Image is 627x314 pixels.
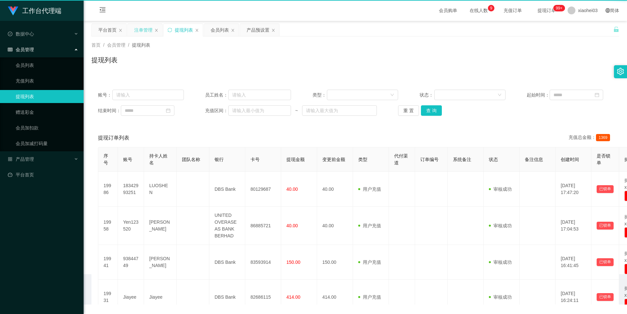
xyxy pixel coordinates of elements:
[605,8,610,13] i: 图标: global
[317,172,353,207] td: 40.00
[317,245,353,280] td: 150.00
[553,5,565,11] sup: 1100
[394,153,408,165] span: 代付渠道
[286,157,305,162] span: 提现金额
[245,245,281,280] td: 83593914
[16,74,78,87] a: 充值列表
[132,42,150,48] span: 提现列表
[8,47,34,52] span: 会员管理
[317,207,353,245] td: 40.00
[98,134,129,142] span: 提现订单列表
[358,260,381,265] span: 用户充值
[149,153,168,165] span: 持卡人姓名
[466,8,491,13] span: 在线人数
[398,105,419,116] button: 重 置
[123,157,132,162] span: 账号
[489,223,512,228] span: 审核成功
[420,157,439,162] span: 订单编号
[534,8,559,13] span: 提现订单
[500,8,525,13] span: 充值订单
[555,207,591,245] td: [DATE] 17:04:53
[231,28,235,32] i: 图标: close
[8,32,12,36] i: 图标: check-circle-o
[358,157,367,162] span: 类型
[195,28,199,32] i: 图标: close
[453,157,471,162] span: 系统备注
[118,245,144,280] td: 93844749
[98,172,118,207] td: 19986
[103,42,104,48] span: /
[16,121,78,134] a: 会员加扣款
[358,187,381,192] span: 用户充值
[291,107,302,114] span: ~
[112,90,184,100] input: 请输入
[597,185,614,193] button: 已锁单
[8,8,61,13] a: 工作台代理端
[98,207,118,245] td: 19958
[22,0,61,21] h1: 工作台代理端
[595,93,599,97] i: 图标: calendar
[209,245,245,280] td: DBS Bank
[98,24,117,36] div: 平台首页
[358,223,381,228] span: 用户充值
[490,5,492,11] p: 9
[8,168,78,181] a: 图标: dashboard平台首页
[247,24,269,36] div: 产品预设置
[16,106,78,119] a: 赠送彩金
[16,137,78,150] a: 会员加减打码量
[98,245,118,280] td: 19941
[128,42,129,48] span: /
[555,172,591,207] td: [DATE] 17:47:20
[98,92,112,98] span: 账号：
[8,7,18,16] img: logo.9652507e.png
[8,31,34,37] span: 数据中心
[569,134,613,142] div: 充值总金额：
[154,28,158,32] i: 图标: close
[118,207,144,245] td: Yen123520
[144,172,177,207] td: LUOSHEN
[358,294,381,300] span: 用户充值
[313,92,327,98] span: 类型：
[489,157,498,162] span: 状态
[555,245,591,280] td: [DATE] 16:41:45
[286,223,298,228] span: 40.00
[209,207,245,245] td: UNITED OVERASEAS BANK BERHAD
[488,5,494,11] sup: 9
[617,68,624,75] i: 图标: setting
[144,207,177,245] td: [PERSON_NAME]
[119,28,122,32] i: 图标: close
[390,93,394,97] i: 图标: down
[597,293,614,301] button: 已锁单
[91,55,118,65] h1: 提现列表
[613,26,619,32] i: 图标: unlock
[104,153,108,165] span: 序号
[597,153,610,165] span: 是否锁单
[286,187,298,192] span: 40.00
[250,157,260,162] span: 卡号
[134,24,153,36] div: 注单管理
[561,157,579,162] span: 创建时间
[182,157,200,162] span: 团队名称
[205,107,228,114] span: 充值区间：
[209,172,245,207] td: DBS Bank
[597,222,614,230] button: 已锁单
[118,172,144,207] td: 18342993251
[8,47,12,52] i: 图标: table
[211,24,229,36] div: 会员列表
[144,245,177,280] td: [PERSON_NAME]
[596,134,610,141] span: 1369
[89,290,622,297] div: 2021
[8,157,12,161] i: 图标: appstore-o
[489,187,512,192] span: 审核成功
[8,157,34,162] span: 产品管理
[98,107,121,114] span: 结束时间：
[16,90,78,103] a: 提现列表
[91,0,114,21] i: 图标: menu-fold
[205,92,228,98] span: 员工姓名：
[16,59,78,72] a: 会员列表
[91,42,101,48] span: 首页
[421,105,442,116] button: 查 询
[527,92,550,98] span: 起始时间：
[175,24,193,36] div: 提现列表
[302,105,377,116] input: 请输入最大值为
